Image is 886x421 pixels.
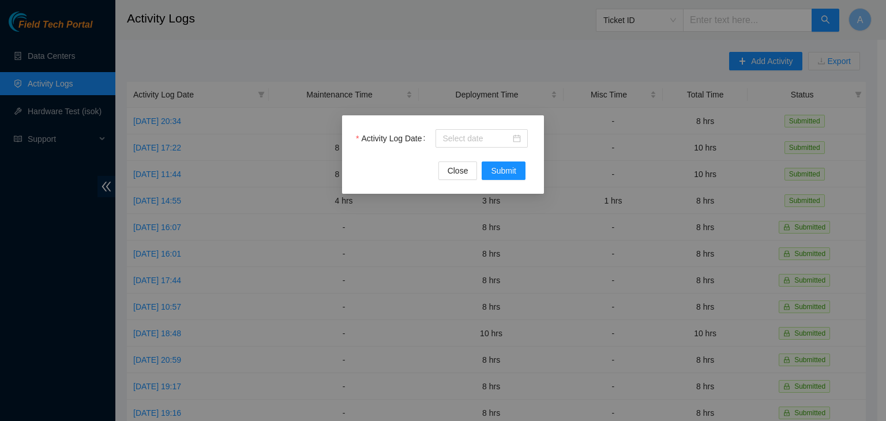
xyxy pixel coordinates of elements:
[482,161,525,180] button: Submit
[356,129,430,148] label: Activity Log Date
[438,161,478,180] button: Close
[442,132,510,145] input: Activity Log Date
[448,164,468,177] span: Close
[491,164,516,177] span: Submit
